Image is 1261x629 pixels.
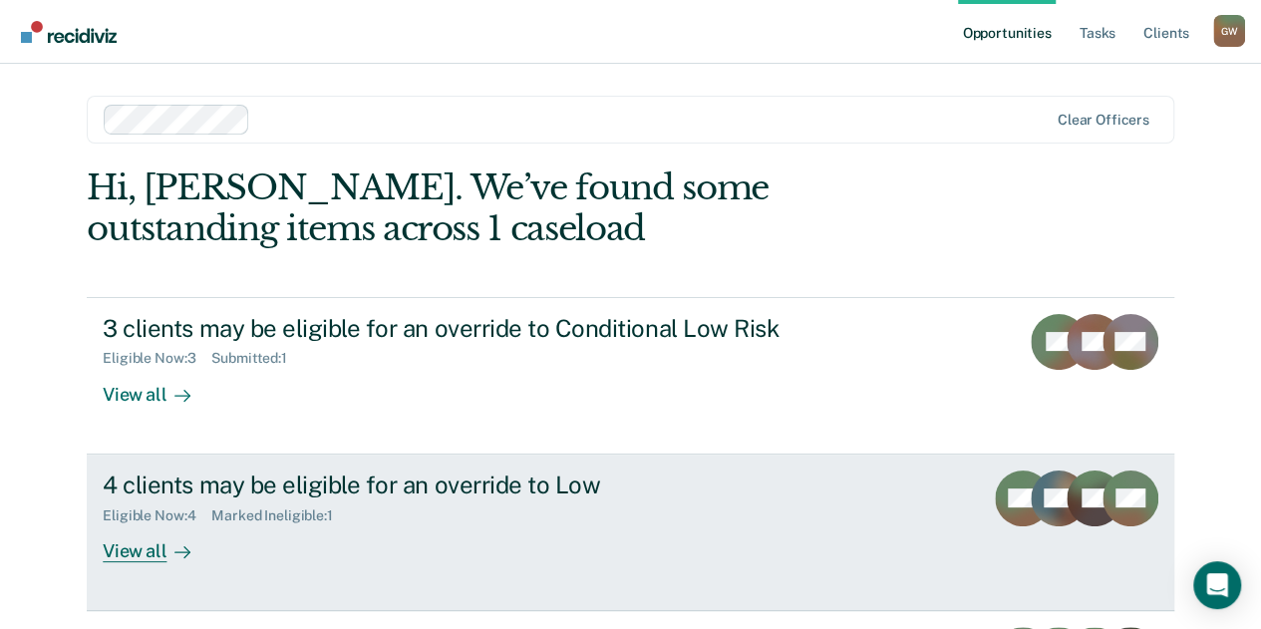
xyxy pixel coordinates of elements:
div: Open Intercom Messenger [1193,561,1241,609]
div: Hi, [PERSON_NAME]. We’ve found some outstanding items across 1 caseload [87,167,956,249]
div: 3 clients may be eligible for an override to Conditional Low Risk [103,314,802,343]
div: 4 clients may be eligible for an override to Low [103,471,802,499]
div: Clear officers [1058,112,1149,129]
div: G W [1213,15,1245,47]
div: Marked Ineligible : 1 [211,507,348,524]
div: View all [103,367,214,406]
a: 3 clients may be eligible for an override to Conditional Low RiskEligible Now:3Submitted:1View all [87,297,1174,455]
img: Recidiviz [21,21,117,43]
a: 4 clients may be eligible for an override to LowEligible Now:4Marked Ineligible:1View all [87,455,1174,611]
button: Profile dropdown button [1213,15,1245,47]
div: Submitted : 1 [211,350,303,367]
div: Eligible Now : 3 [103,350,211,367]
div: Eligible Now : 4 [103,507,211,524]
div: View all [103,523,214,562]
